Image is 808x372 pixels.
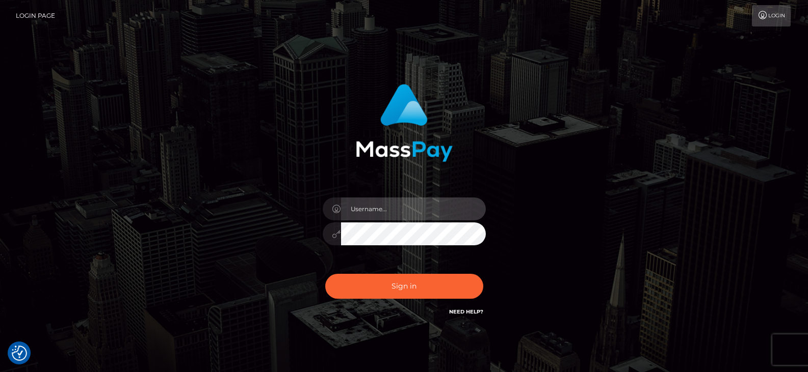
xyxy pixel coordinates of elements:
img: MassPay Login [356,84,453,162]
a: Login Page [16,5,55,26]
a: Login [752,5,791,26]
img: Revisit consent button [12,346,27,361]
button: Sign in [325,274,483,299]
a: Need Help? [449,308,483,315]
input: Username... [341,197,486,220]
button: Consent Preferences [12,346,27,361]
